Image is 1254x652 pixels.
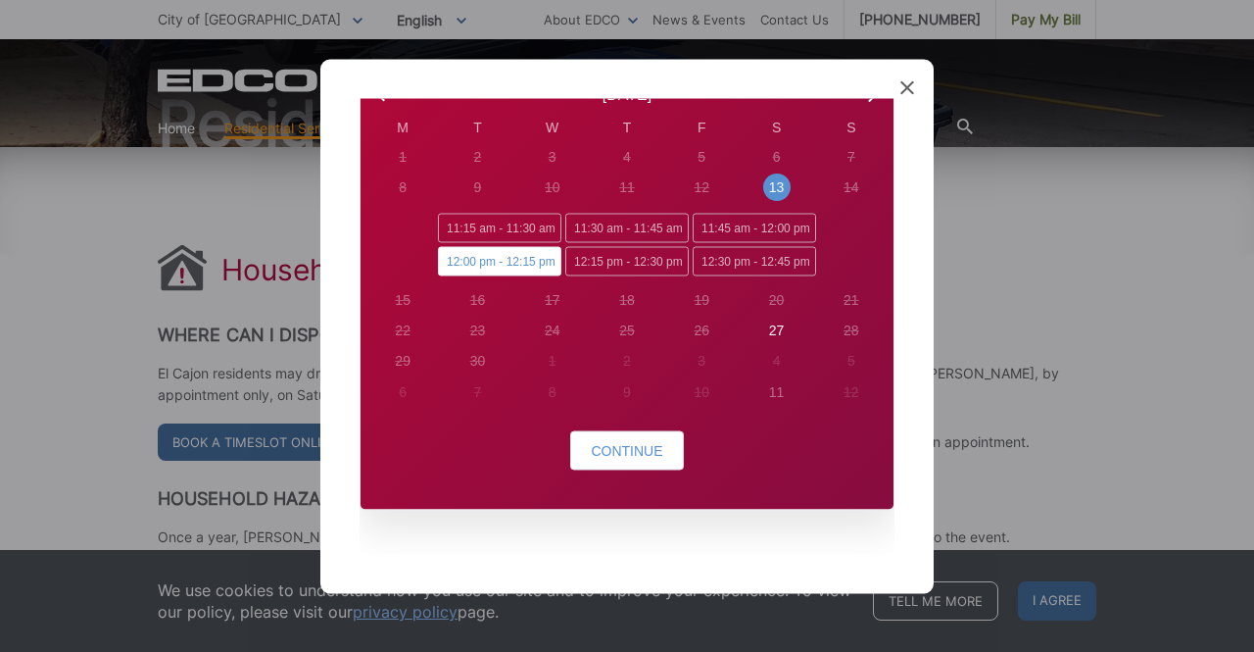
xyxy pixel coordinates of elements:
div: 11 [769,382,785,403]
button: Continue [570,430,683,470]
div: 15 [395,290,410,311]
div: 5 [698,147,705,168]
div: 5 [847,352,855,373]
div: 7 [474,382,482,403]
div: M [365,117,440,137]
span: 12:15 pm - 12:30 pm [565,246,689,276]
div: 16 [470,290,486,311]
div: 23 [470,322,486,342]
div: 22 [395,322,410,342]
div: 19 [694,290,709,311]
div: T [590,117,664,137]
div: S [739,117,813,137]
div: 18 [619,290,635,311]
div: 11 [619,177,635,198]
span: 12:30 pm - 12:45 pm [693,246,816,276]
div: 25 [619,322,635,342]
div: 10 [694,382,709,403]
div: 1 [399,147,407,168]
div: 6 [399,382,407,403]
div: 4 [623,147,631,168]
div: 30 [470,352,486,373]
div: 7 [847,147,855,168]
div: 3 [698,352,705,373]
div: 27 [769,322,785,342]
div: 21 [844,290,859,311]
span: 11:45 am - 12:00 pm [693,213,816,242]
span: 12:00 pm - 12:15 pm [438,246,561,276]
div: 8 [399,177,407,198]
div: W [515,117,590,137]
div: 1 [549,352,556,373]
div: 2 [474,147,482,168]
div: 4 [773,352,781,373]
div: 9 [474,177,482,198]
div: 2 [623,352,631,373]
div: 12 [844,382,859,403]
div: 24 [545,322,560,342]
div: 20 [769,290,785,311]
div: 14 [844,177,859,198]
div: T [440,117,514,137]
span: 11:15 am - 11:30 am [438,213,561,242]
div: F [664,117,739,137]
span: Continue [591,442,662,458]
div: 8 [549,382,556,403]
span: 11:30 am - 11:45 am [565,213,689,242]
div: 6 [773,147,781,168]
div: 12 [694,177,709,198]
div: 28 [844,322,859,342]
div: S [814,117,889,137]
div: 26 [694,322,709,342]
div: 17 [545,290,560,311]
div: 9 [623,382,631,403]
div: 13 [769,177,785,198]
div: 10 [545,177,560,198]
div: 29 [395,352,410,373]
div: 3 [549,147,556,168]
